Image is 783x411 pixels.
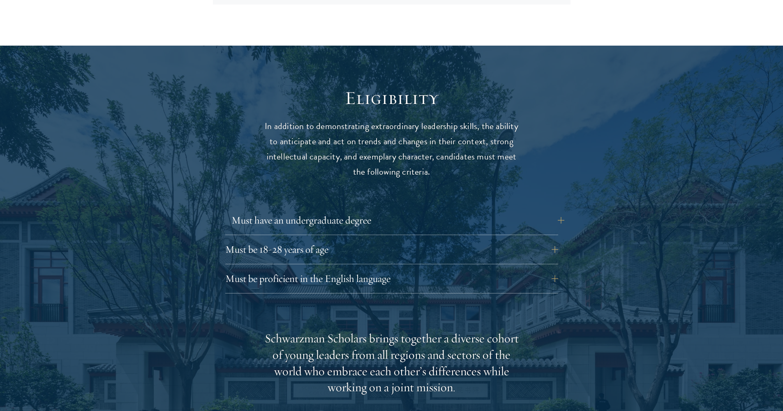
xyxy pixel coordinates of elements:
[231,210,564,230] button: Must have an undergraduate degree
[264,330,519,396] div: Schwarzman Scholars brings together a diverse cohort of young leaders from all regions and sector...
[264,119,519,180] p: In addition to demonstrating extraordinary leadership skills, the ability to anticipate and act o...
[264,87,519,110] h2: Eligibility
[225,269,558,289] button: Must be proficient in the English language
[225,240,558,259] button: Must be 18-28 years of age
